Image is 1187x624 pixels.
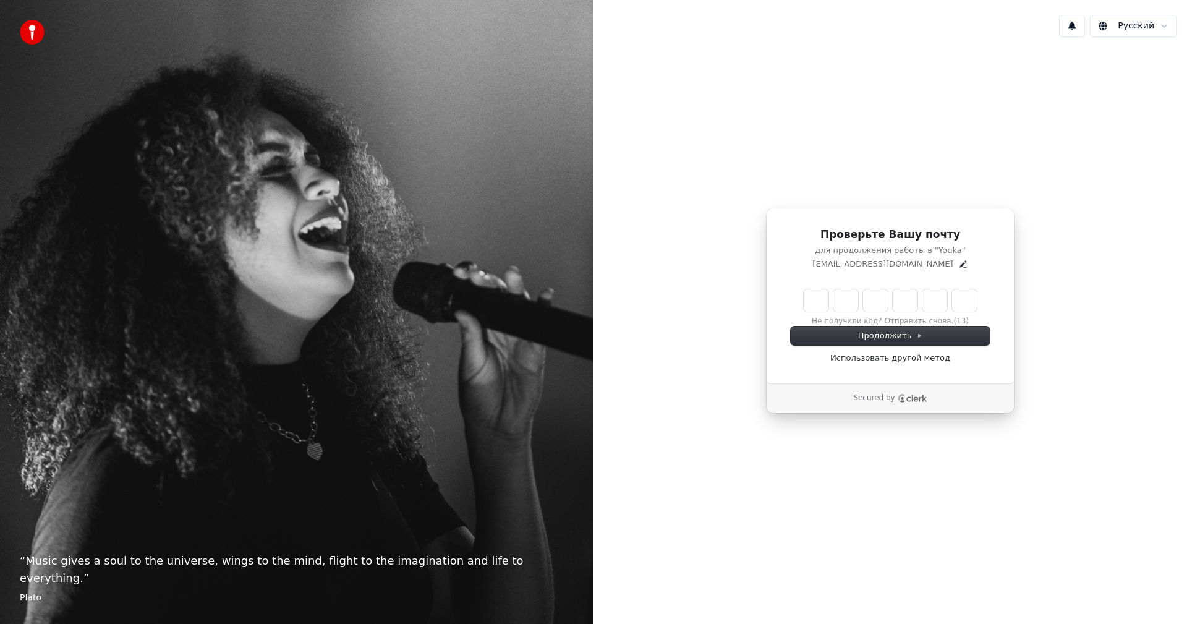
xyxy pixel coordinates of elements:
span: Продолжить [858,330,923,341]
p: Secured by [853,393,895,403]
button: Продолжить [791,327,990,345]
p: “ Music gives a soul to the universe, wings to the mind, flight to the imagination and life to ev... [20,552,574,587]
a: Clerk logo [898,394,927,403]
p: для продолжения работы в "Youka" [791,245,990,256]
h1: Проверьте Вашу почту [791,228,990,242]
a: Использовать другой метод [830,353,950,364]
footer: Plato [20,592,574,604]
img: youka [20,20,45,45]
p: [EMAIL_ADDRESS][DOMAIN_NAME] [812,259,953,270]
input: Enter verification code [804,289,977,312]
button: Edit [958,259,968,269]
